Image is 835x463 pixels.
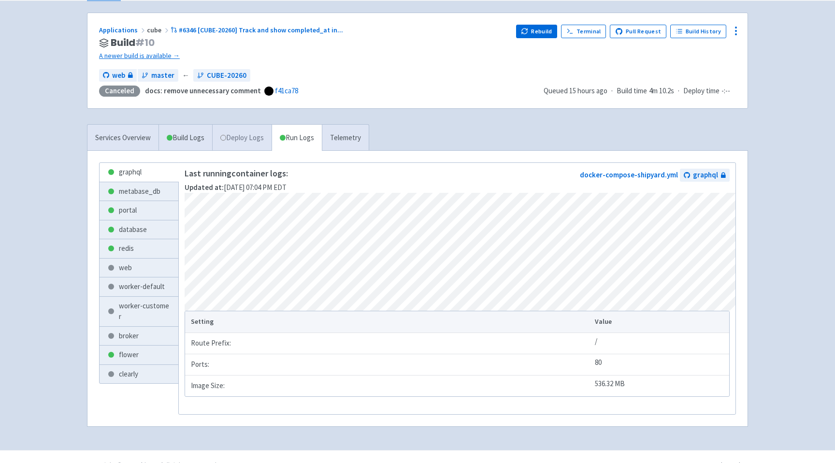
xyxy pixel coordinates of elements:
td: Ports: [185,354,592,375]
a: Build Logs [159,125,212,151]
a: broker [100,327,178,346]
span: master [151,70,174,81]
span: Queued [544,86,607,95]
a: #6346 [CUBE-20260] Track and show completed_at in... [171,26,345,34]
a: redis [100,239,178,258]
a: web [100,259,178,277]
a: graphql [680,169,730,182]
span: # 10 [135,36,155,49]
span: web [112,70,125,81]
a: Pull Request [610,25,666,38]
span: #6346 [CUBE-20260] Track and show completed_at in ... [179,26,343,34]
a: docker-compose-shipyard.yml [580,170,678,179]
td: 80 [592,354,729,375]
a: database [100,220,178,239]
td: Route Prefix: [185,333,592,354]
div: Canceled [99,86,140,97]
strong: docs: remove unnecessary comment [145,86,261,95]
a: f41ca78 [275,86,298,95]
button: Rebuild [516,25,558,38]
span: 4m 10.2s [649,86,674,97]
span: ← [182,70,189,81]
a: Deploy Logs [212,125,272,151]
a: web [99,69,137,82]
p: Last running container logs: [185,169,288,178]
div: · · [544,86,736,97]
a: Services Overview [87,125,158,151]
a: Telemetry [322,125,369,151]
span: cube [147,26,171,34]
a: Run Logs [272,125,322,151]
a: portal [100,201,178,220]
span: graphql [693,170,718,181]
span: [DATE] 07:04 PM EDT [185,183,287,192]
a: metabase_db [100,182,178,201]
a: master [138,69,178,82]
a: Applications [99,26,147,34]
td: Image Size: [185,375,592,396]
a: CUBE-20260 [193,69,250,82]
td: / [592,333,729,354]
span: -:-- [721,86,730,97]
time: 15 hours ago [569,86,607,95]
a: graphql [100,163,178,182]
a: worker-customer [100,297,178,326]
span: Build [111,37,155,48]
span: CUBE-20260 [207,70,246,81]
span: Deploy time [683,86,720,97]
th: Setting [185,311,592,333]
a: clearly [100,365,178,384]
a: Build History [670,25,726,38]
th: Value [592,311,729,333]
a: flower [100,346,178,364]
span: Build time [617,86,647,97]
a: worker-default [100,277,178,296]
a: A newer build is available → [99,50,508,61]
strong: Updated at: [185,183,224,192]
td: 536.32 MB [592,375,729,396]
a: Terminal [561,25,606,38]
